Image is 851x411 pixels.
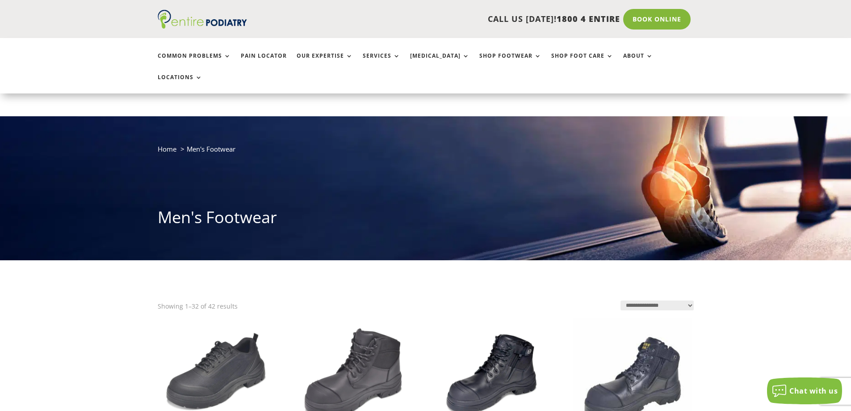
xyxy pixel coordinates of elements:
a: [MEDICAL_DATA] [410,53,470,72]
a: Pain Locator [241,53,287,72]
img: logo (1) [158,10,247,29]
h1: Men's Footwear [158,206,694,233]
a: Shop Footwear [479,53,541,72]
a: Services [363,53,400,72]
a: Entire Podiatry [158,21,247,30]
a: Shop Foot Care [551,53,613,72]
a: Book Online [623,9,691,30]
p: CALL US [DATE]! [281,13,620,25]
button: Chat with us [767,377,842,404]
span: 1800 4 ENTIRE [557,13,620,24]
span: Chat with us [789,386,838,396]
nav: breadcrumb [158,143,694,161]
a: Locations [158,74,202,93]
a: Common Problems [158,53,231,72]
select: Shop order [620,301,694,310]
a: About [623,53,653,72]
a: Our Expertise [297,53,353,72]
p: Showing 1–32 of 42 results [158,301,238,312]
a: Home [158,144,176,153]
span: Men's Footwear [187,144,235,153]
